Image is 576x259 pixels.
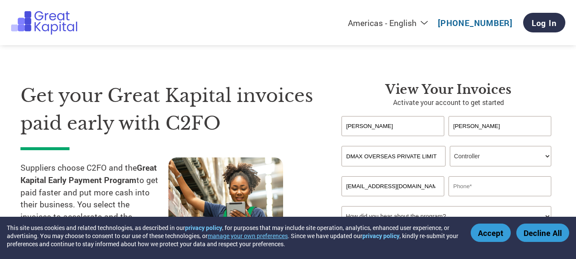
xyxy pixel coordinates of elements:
[449,197,551,203] div: Inavlid Phone Number
[438,17,512,28] a: [PHONE_NUMBER]
[11,11,78,35] img: Great Kapital
[342,82,556,97] h3: View Your Invoices
[208,232,288,240] button: manage your own preferences
[342,176,444,196] input: Invalid Email format
[20,162,157,185] strong: Great Kapital Early Payment Program
[516,224,569,242] button: Decline All
[20,82,316,137] h1: Get your Great Kapital invoices paid early with C2FO
[523,13,565,32] a: Log In
[342,197,444,203] div: Inavlid Email Address
[342,137,444,143] div: Invalid first name or first name is too long
[362,232,399,240] a: privacy policy
[449,176,551,196] input: Phone*
[450,146,551,166] select: Title/Role
[342,116,444,136] input: First Name*
[449,137,551,143] div: Invalid last name or last name is too long
[342,167,551,173] div: Invalid company name or company name is too long
[449,116,551,136] input: Last Name*
[20,162,168,236] p: Suppliers choose C2FO and the to get paid faster and put more cash into their business. You selec...
[7,224,458,248] div: This site uses cookies and related technologies, as described in our , for purposes that may incl...
[471,224,511,242] button: Accept
[168,157,283,242] img: supply chain worker
[185,224,222,232] a: privacy policy
[342,97,556,108] p: Activate your account to get started
[342,146,446,166] input: Your company name*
